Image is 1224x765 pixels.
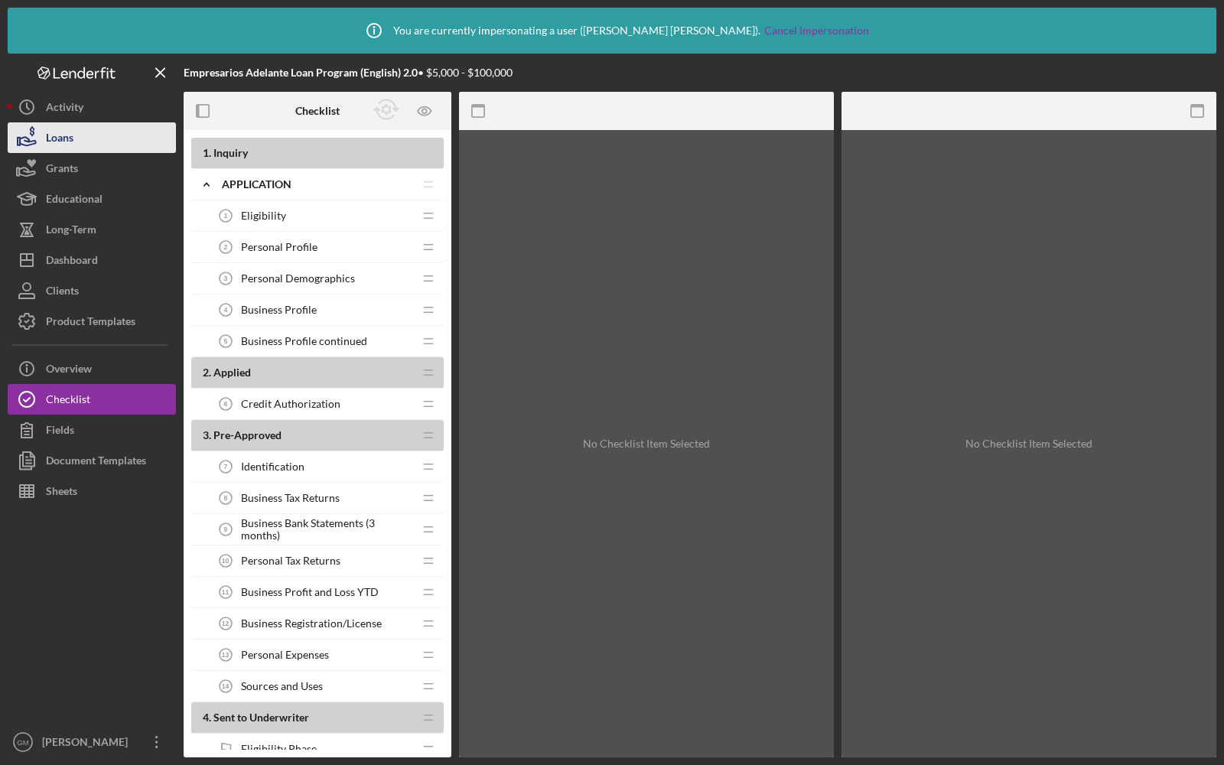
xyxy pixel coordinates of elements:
[8,476,176,506] button: Sheets
[224,494,228,502] tspan: 8
[203,711,211,724] span: 4 .
[355,11,869,50] div: You are currently impersonating a user ( [PERSON_NAME] [PERSON_NAME] ).
[295,105,340,117] b: Checklist
[241,555,340,567] span: Personal Tax Returns
[241,241,317,253] span: Personal Profile
[8,353,176,384] button: Overview
[8,727,176,757] button: GM[PERSON_NAME]
[224,275,228,282] tspan: 3
[241,586,379,598] span: Business Profit and Loss YTD
[46,353,92,388] div: Overview
[213,366,251,379] span: Applied
[222,620,229,627] tspan: 12
[408,94,442,129] button: Preview as
[241,517,413,542] span: Business Bank Statements (3 months)
[8,445,176,476] button: Document Templates
[764,24,869,37] a: Cancel Impersonation
[241,398,340,410] span: Credit Authorization
[213,428,282,441] span: Pre-Approved
[241,743,317,755] span: Eligibility Phase
[224,337,228,345] tspan: 5
[8,184,176,214] button: Educational
[17,738,28,747] text: GM
[8,415,176,445] button: Fields
[46,306,135,340] div: Product Templates
[8,153,176,184] button: Grants
[203,366,211,379] span: 2 .
[224,526,228,533] tspan: 9
[213,146,248,159] span: Inquiry
[241,304,317,316] span: Business Profile
[46,445,146,480] div: Document Templates
[224,243,228,251] tspan: 2
[241,335,367,347] span: Business Profile continued
[583,438,710,450] div: No Checklist Item Selected
[8,92,176,122] button: Activity
[184,67,513,79] div: • $5,000 - $100,000
[184,66,418,79] b: Empresarios Adelante Loan Program (English) 2.0
[8,245,176,275] button: Dashboard
[38,727,138,761] div: [PERSON_NAME]
[46,153,78,187] div: Grants
[203,146,211,159] span: 1 .
[203,428,211,441] span: 3 .
[46,275,79,310] div: Clients
[241,461,304,473] span: Identification
[241,680,323,692] span: Sources and Uses
[222,178,413,190] div: Application
[222,557,229,565] tspan: 10
[241,272,355,285] span: Personal Demographics
[8,306,176,337] button: Product Templates
[224,400,228,408] tspan: 6
[8,122,176,153] button: Loans
[46,184,103,218] div: Educational
[965,438,1092,450] div: No Checklist Item Selected
[222,651,229,659] tspan: 13
[8,275,176,306] button: Clients
[8,384,176,415] button: Checklist
[241,210,286,222] span: Eligibility
[46,122,73,157] div: Loans
[222,588,229,596] tspan: 11
[241,649,329,661] span: Personal Expenses
[46,384,90,418] div: Checklist
[224,212,228,220] tspan: 1
[222,682,229,690] tspan: 14
[8,214,176,245] button: Long-Term
[241,492,340,504] span: Business Tax Returns
[224,306,228,314] tspan: 4
[213,711,309,724] span: Sent to Underwriter
[224,463,228,470] tspan: 7
[46,415,74,449] div: Fields
[46,92,83,126] div: Activity
[46,476,77,510] div: Sheets
[46,214,96,249] div: Long-Term
[241,617,382,630] span: Business Registration/License
[46,245,98,279] div: Dashboard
